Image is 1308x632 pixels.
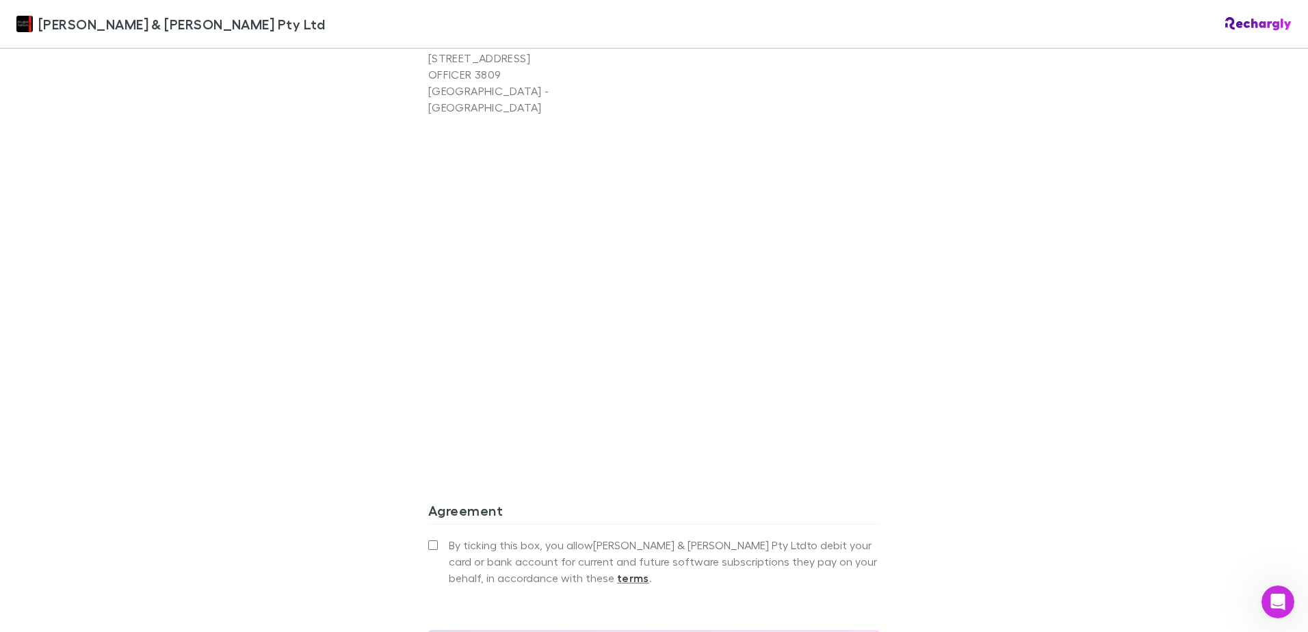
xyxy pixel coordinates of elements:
[428,502,880,524] h3: Agreement
[428,50,654,66] p: [STREET_ADDRESS]
[617,571,649,585] strong: terms
[449,537,880,586] span: By ticking this box, you allow [PERSON_NAME] & [PERSON_NAME] Pty Ltd to debit your card or bank a...
[428,83,654,116] p: [GEOGRAPHIC_DATA] - [GEOGRAPHIC_DATA]
[16,16,33,32] img: Douglas & Harrison Pty Ltd's Logo
[1225,17,1292,31] img: Rechargly Logo
[428,66,654,83] p: OFFICER 3809
[1261,585,1294,618] iframe: Intercom live chat
[426,124,882,439] iframe: Secure address input frame
[38,14,325,34] span: [PERSON_NAME] & [PERSON_NAME] Pty Ltd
